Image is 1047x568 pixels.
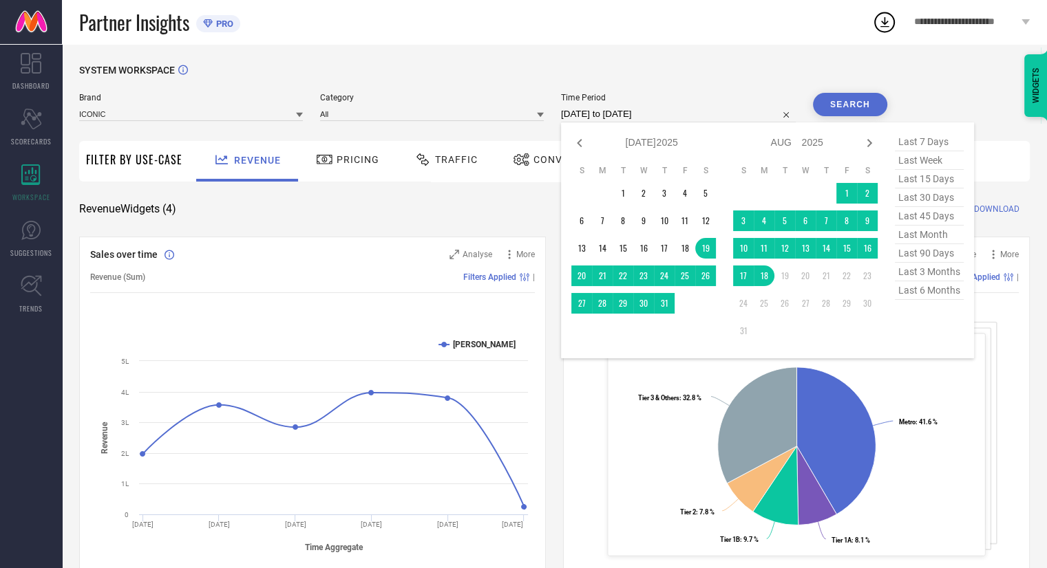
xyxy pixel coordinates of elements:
th: Thursday [816,165,836,176]
td: Sat Aug 16 2025 [857,238,878,259]
button: Search [813,93,887,116]
td: Tue Jul 29 2025 [613,293,633,314]
td: Sun Jul 27 2025 [571,293,592,314]
td: Sat Jul 05 2025 [695,183,716,204]
span: More [1000,250,1019,259]
td: Tue Aug 05 2025 [774,210,795,231]
span: More [516,250,535,259]
td: Fri Jul 25 2025 [675,265,695,286]
div: Open download list [872,10,897,34]
text: [DATE] [361,521,382,528]
td: Tue Jul 15 2025 [613,238,633,259]
td: Fri Jul 18 2025 [675,238,695,259]
span: last week [895,151,964,170]
td: Wed Aug 20 2025 [795,265,816,286]
td: Thu Aug 07 2025 [816,210,836,231]
td: Wed Jul 23 2025 [633,265,654,286]
td: Thu Aug 21 2025 [816,265,836,286]
td: Sat Aug 23 2025 [857,265,878,286]
span: DOWNLOAD [974,202,1019,216]
td: Wed Aug 06 2025 [795,210,816,231]
text: [DATE] [285,521,306,528]
th: Monday [592,165,613,176]
span: last 6 months [895,281,964,300]
th: Monday [754,165,774,176]
tspan: Tier 1B [720,536,740,543]
span: Traffic [435,154,478,165]
span: SYSTEM WORKSPACE [79,65,175,76]
td: Tue Jul 22 2025 [613,265,633,286]
td: Mon Jul 14 2025 [592,238,613,259]
span: Revenue (Sum) [90,272,145,282]
td: Sun Aug 24 2025 [733,293,754,314]
td: Fri Aug 29 2025 [836,293,857,314]
tspan: Tier 2 [680,508,696,516]
td: Tue Aug 19 2025 [774,265,795,286]
th: Friday [675,165,695,176]
td: Tue Aug 26 2025 [774,293,795,314]
span: Conversion [533,154,600,165]
th: Friday [836,165,857,176]
text: 1L [121,480,129,488]
td: Wed Aug 27 2025 [795,293,816,314]
td: Fri Aug 08 2025 [836,210,857,231]
span: DASHBOARD [12,80,50,91]
td: Thu Aug 14 2025 [816,238,836,259]
text: [DATE] [132,521,154,528]
div: Next month [861,135,878,151]
td: Thu Jul 17 2025 [654,238,675,259]
td: Tue Aug 12 2025 [774,238,795,259]
td: Tue Jul 01 2025 [613,183,633,204]
td: Sat Aug 30 2025 [857,293,878,314]
td: Fri Jul 04 2025 [675,183,695,204]
td: Sun Aug 10 2025 [733,238,754,259]
span: SCORECARDS [11,136,52,146]
span: Pricing [337,154,379,165]
text: [DATE] [502,521,523,528]
div: Previous month [571,135,588,151]
tspan: Time Aggregate [305,543,363,552]
td: Mon Jul 07 2025 [592,210,613,231]
td: Wed Aug 13 2025 [795,238,816,259]
span: SUGGESTIONS [10,248,52,258]
th: Thursday [654,165,675,176]
td: Wed Jul 16 2025 [633,238,654,259]
td: Sat Jul 26 2025 [695,265,716,286]
span: Filters Applied [463,272,516,282]
text: 2L [121,450,129,457]
td: Mon Jul 28 2025 [592,293,613,314]
td: Thu Jul 31 2025 [654,293,675,314]
span: Analyse [463,250,492,259]
td: Wed Jul 30 2025 [633,293,654,314]
td: Sun Jul 20 2025 [571,265,592,286]
th: Wednesday [633,165,654,176]
td: Fri Aug 01 2025 [836,183,857,204]
th: Saturday [857,165,878,176]
svg: Zoom [450,250,459,259]
tspan: Revenue [100,421,109,453]
span: Sales over time [90,249,158,260]
text: : 7.8 % [680,508,715,516]
span: last 3 months [895,263,964,281]
span: WORKSPACE [12,192,50,202]
tspan: Tier 3 & Others [638,393,679,401]
td: Thu Jul 10 2025 [654,210,675,231]
td: Wed Jul 09 2025 [633,210,654,231]
td: Fri Aug 22 2025 [836,265,857,286]
text: : 41.6 % [899,418,938,426]
td: Sat Jul 12 2025 [695,210,716,231]
td: Sat Jul 19 2025 [695,238,716,259]
th: Sunday [571,165,592,176]
text: [PERSON_NAME] [453,340,516,349]
td: Mon Aug 11 2025 [754,238,774,259]
span: last 15 days [895,170,964,188]
span: PRO [213,19,233,29]
span: Category [320,93,544,102]
th: Saturday [695,165,716,176]
span: last month [895,226,964,244]
tspan: Tier 1A [832,536,852,544]
td: Wed Jul 02 2025 [633,183,654,204]
text: : 8.1 % [832,536,870,544]
td: Mon Aug 25 2025 [754,293,774,314]
span: Partner Insights [79,8,189,36]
